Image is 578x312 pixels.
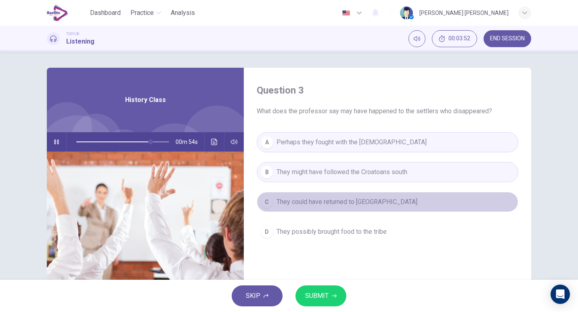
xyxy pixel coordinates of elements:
[66,37,94,46] h1: Listening
[232,285,283,306] button: SKIP
[246,290,260,302] span: SKIP
[305,290,329,302] span: SUBMIT
[257,222,518,242] button: DThey possibly brought food to the tribe
[257,162,518,182] button: BThey might have followed the Croatoans south
[47,5,87,21] a: EduSynch logo
[419,8,509,18] div: [PERSON_NAME] [PERSON_NAME]
[257,106,518,116] span: What does the professor say may have happened to the settlers who disappeared?
[276,167,407,177] span: They might have followed the Croatoans south
[484,30,531,47] button: END SESSION
[276,227,387,237] span: They possibly brought food to the tribe
[260,166,273,179] div: B
[260,225,273,238] div: D
[276,197,417,207] span: They could have returned to [GEOGRAPHIC_DATA]
[47,5,68,21] img: EduSynch logo
[168,6,198,20] button: Analysis
[87,6,124,20] button: Dashboard
[257,132,518,152] button: APerhaps they fought with the [DEMOGRAPHIC_DATA]
[90,8,121,18] span: Dashboard
[260,136,273,149] div: A
[127,6,164,20] button: Practice
[408,30,425,47] div: Mute
[400,6,413,19] img: Profile picture
[432,30,477,47] button: 00:03:52
[490,35,525,42] span: END SESSION
[276,137,427,147] span: Perhaps they fought with the [DEMOGRAPHIC_DATA]
[125,95,166,105] span: History Class
[257,84,518,97] h4: Question 3
[432,30,477,47] div: Hide
[208,132,221,152] button: Click to see the audio transcription
[171,8,195,18] span: Analysis
[257,192,518,212] button: CThey could have returned to [GEOGRAPHIC_DATA]
[130,8,154,18] span: Practice
[448,35,470,42] span: 00:03:52
[295,285,346,306] button: SUBMIT
[176,132,204,152] span: 00m 54s
[341,10,351,16] img: en
[551,285,570,304] div: Open Intercom Messenger
[260,196,273,208] div: C
[66,31,79,37] span: TOEFL®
